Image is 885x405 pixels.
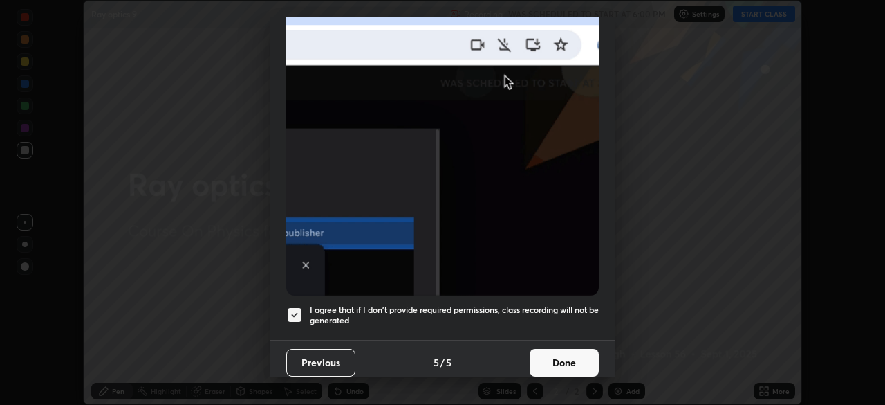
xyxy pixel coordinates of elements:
[434,355,439,370] h4: 5
[446,355,451,370] h4: 5
[310,305,599,326] h5: I agree that if I don't provide required permissions, class recording will not be generated
[286,349,355,377] button: Previous
[440,355,445,370] h4: /
[530,349,599,377] button: Done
